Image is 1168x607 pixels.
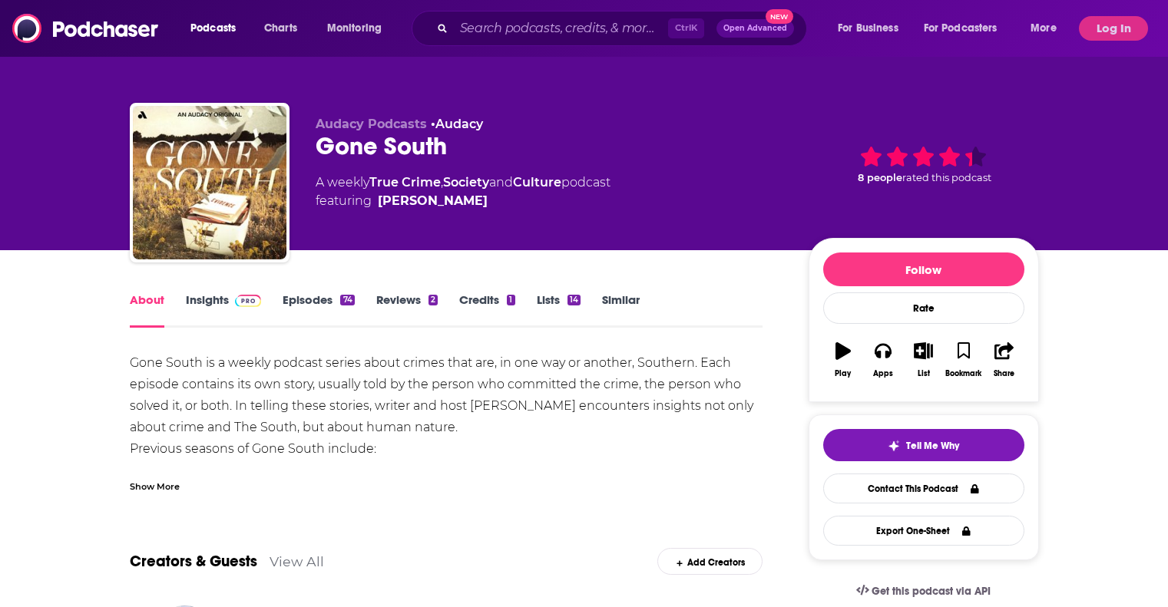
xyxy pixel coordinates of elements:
button: Export One-Sheet [823,516,1024,546]
div: Gone South is a weekly podcast series about crimes that are, in one way or another, Southern. Eac... [130,352,763,546]
div: 2 [428,295,438,305]
div: Share [994,369,1014,378]
button: Follow [823,252,1024,286]
button: Apps [863,332,903,388]
a: View All [270,553,324,569]
a: Credits1 [459,292,515,328]
button: open menu [316,16,402,41]
div: 14 [567,295,581,305]
span: • [431,117,483,131]
a: Audacy [435,117,483,131]
button: Log In [1079,16,1148,41]
a: Creators & Guests [130,552,257,571]
div: Search podcasts, credits, & more... [426,11,822,46]
div: List [918,369,930,378]
div: Bookmark [945,369,981,378]
a: Episodes74 [283,292,354,328]
a: Culture [513,175,561,190]
a: Jed Lipinski [378,192,488,210]
span: and [489,175,513,190]
input: Search podcasts, credits, & more... [454,16,668,41]
span: For Podcasters [924,18,998,39]
img: Podchaser - Follow, Share and Rate Podcasts [12,14,160,43]
span: featuring [316,192,610,210]
span: Get this podcast via API [872,585,991,598]
div: Rate [823,292,1024,324]
button: open menu [914,16,1020,41]
a: Charts [254,16,306,41]
img: Podchaser Pro [235,295,262,307]
div: A weekly podcast [316,173,610,210]
a: About [130,292,164,328]
span: Ctrl K [668,18,704,38]
span: More [1031,18,1057,39]
span: Tell Me Why [906,440,959,452]
a: Reviews2 [376,292,438,328]
a: InsightsPodchaser Pro [186,292,262,328]
img: Gone South [133,106,286,259]
span: rated this podcast [902,172,991,183]
button: Share [984,332,1024,388]
span: For Business [838,18,898,39]
button: List [903,332,943,388]
a: Contact This Podcast [823,473,1024,503]
div: 74 [340,295,354,305]
button: open menu [180,16,256,41]
a: Lists14 [537,292,581,328]
button: Bookmark [944,332,984,388]
span: Monitoring [327,18,382,39]
button: open menu [827,16,918,41]
img: tell me why sparkle [888,440,900,452]
div: Play [835,369,851,378]
button: open menu [1020,16,1076,41]
div: 8 peoplerated this podcast [809,117,1039,212]
button: Play [823,332,863,388]
a: True Crime [369,175,441,190]
span: Podcasts [190,18,236,39]
div: 1 [507,295,515,305]
span: Charts [264,18,297,39]
div: Apps [873,369,893,378]
div: Add Creators [657,548,763,575]
span: Audacy Podcasts [316,117,427,131]
span: New [766,9,793,24]
button: tell me why sparkleTell Me Why [823,429,1024,461]
span: 8 people [858,172,902,183]
span: Open Advanced [723,25,787,32]
a: Society [443,175,489,190]
a: Similar [602,292,640,328]
button: Open AdvancedNew [716,19,794,38]
span: , [441,175,443,190]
